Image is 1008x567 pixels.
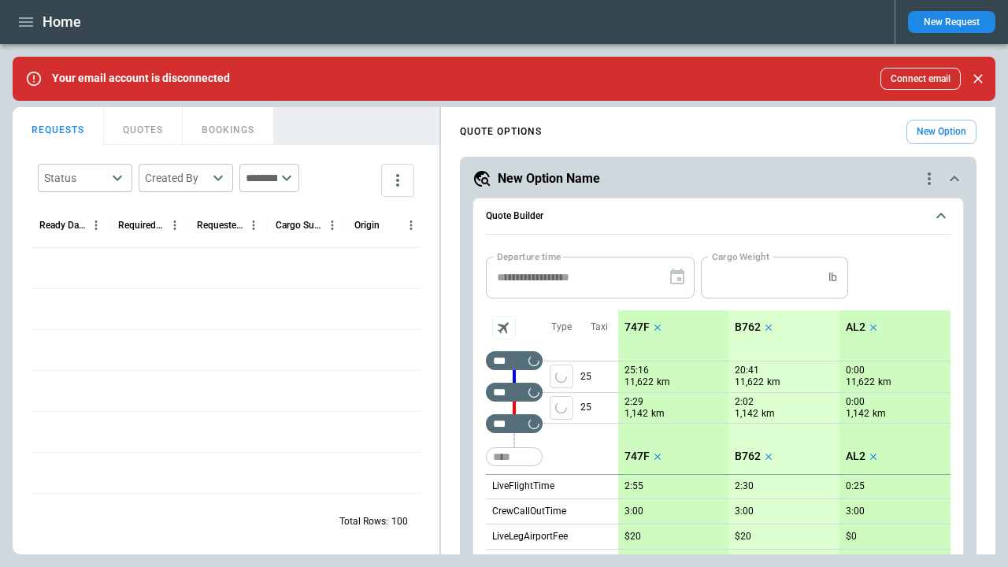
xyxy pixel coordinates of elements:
p: 0:00 [846,396,865,408]
p: 747F [624,321,650,334]
h4: QUOTE OPTIONS [460,128,542,135]
p: $20 [735,531,751,543]
div: Ready Date & Time (UTC) [39,220,86,231]
p: 1,142 [624,407,648,421]
button: New Request [908,11,995,33]
p: 20:41 [735,365,759,376]
p: LiveLegAirportFee [492,530,568,543]
button: Required Date & Time (UTC) column menu [165,215,185,235]
button: REQUESTS [13,107,104,145]
button: New Option Namequote-option-actions [472,169,964,188]
p: 0:25 [846,480,865,492]
button: Ready Date & Time (UTC) column menu [86,215,106,235]
div: Too short [486,414,543,433]
p: km [767,376,780,389]
p: 2:29 [624,396,643,408]
button: left aligned [550,365,573,388]
p: 2:55 [624,480,643,492]
button: left aligned [550,396,573,420]
p: 25 [580,393,618,423]
button: more [381,164,414,197]
p: Taxi [591,321,608,334]
h6: Quote Builder [486,211,543,221]
div: Created By [145,170,208,186]
div: Requested Route [197,220,243,231]
p: km [878,376,891,389]
button: QUOTES [104,107,183,145]
p: LiveFlightTime [492,480,554,493]
div: Status [44,170,107,186]
p: AL2 [846,450,865,463]
div: Required Date & Time (UTC) [118,220,165,231]
p: 3:00 [624,506,643,517]
h5: New Option Name [498,170,600,187]
div: Too short [486,351,543,370]
div: Cargo Summary [276,220,322,231]
p: 2:30 [735,480,754,492]
button: Cargo Summary column menu [322,215,343,235]
span: Type of sector [550,396,573,420]
div: quote-option-actions [920,169,939,188]
p: km [651,407,665,421]
p: CrewCallOutTime [492,505,566,518]
p: Total Rows: [339,515,388,528]
p: 11,622 [624,376,654,389]
p: 100 [391,515,408,528]
p: B762 [735,450,761,463]
p: 1,142 [846,407,869,421]
p: $0 [846,531,857,543]
button: New Option [906,120,976,144]
button: BOOKINGS [183,107,274,145]
p: km [657,376,670,389]
p: 3:00 [735,506,754,517]
p: km [873,407,886,421]
p: lb [828,271,837,284]
button: Quote Builder [486,198,951,235]
p: AL2 [846,321,865,334]
h1: Home [43,13,81,31]
span: Type of sector [550,365,573,388]
p: 747F [624,450,650,463]
span: Aircraft selection [492,316,516,339]
div: Too short [486,447,543,466]
button: Close [967,68,989,90]
p: 0:00 [846,365,865,376]
p: 1,142 [735,407,758,421]
p: 3:00 [846,506,865,517]
p: Your email account is disconnected [52,72,230,85]
p: 25 [580,361,618,392]
p: km [762,407,775,421]
div: Origin [354,220,380,231]
p: 2:02 [735,396,754,408]
p: $20 [624,531,641,543]
div: Too short [486,383,543,402]
p: 11,622 [846,376,875,389]
div: dismiss [967,61,989,96]
p: Type [551,321,572,334]
label: Departure time [497,250,561,263]
button: Connect email [880,68,961,90]
button: Origin column menu [401,215,421,235]
button: Requested Route column menu [243,215,264,235]
label: Cargo Weight [712,250,769,263]
p: 11,622 [735,376,764,389]
p: B762 [735,321,761,334]
p: 25:16 [624,365,649,376]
